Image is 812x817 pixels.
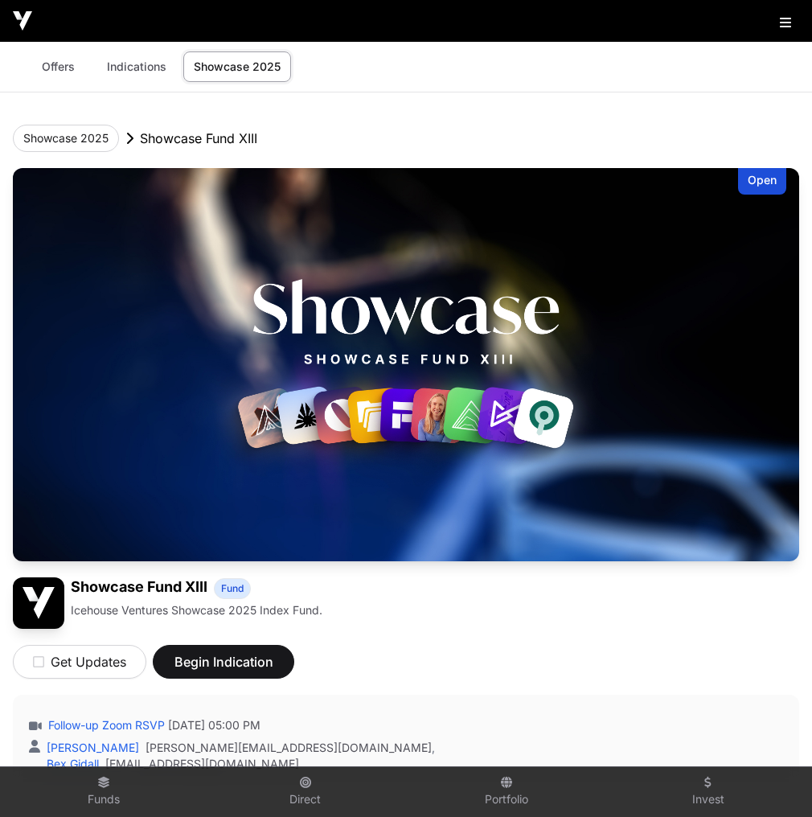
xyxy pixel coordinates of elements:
[173,652,274,671] span: Begin Indication
[10,770,199,814] a: Funds
[614,770,803,814] a: Invest
[96,51,177,82] a: Indications
[13,11,32,31] img: Icehouse Ventures Logo
[71,602,322,618] p: Icehouse Ventures Showcase 2025 Index Fund.
[13,645,146,679] button: Get Updates
[412,770,601,814] a: Portfolio
[13,125,119,152] button: Showcase 2025
[738,168,786,195] div: Open
[43,757,99,770] a: Bex Gidall
[146,740,432,756] a: [PERSON_NAME][EMAIL_ADDRESS][DOMAIN_NAME]
[26,51,90,82] a: Offers
[13,168,799,561] img: Showcase Fund XIII
[43,741,139,754] a: [PERSON_NAME]
[221,582,244,595] span: Fund
[43,740,435,756] div: ,
[140,129,257,148] p: Showcase Fund XIII
[105,756,299,772] a: [EMAIL_ADDRESS][DOMAIN_NAME]
[211,770,400,814] a: Direct
[153,661,294,677] a: Begin Indication
[45,717,165,733] a: Follow-up Zoom RSVP
[183,51,291,82] a: Showcase 2025
[71,577,207,599] h1: Showcase Fund XIII
[168,717,260,733] span: [DATE] 05:00 PM
[153,645,294,679] button: Begin Indication
[13,577,64,629] img: Showcase Fund XIII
